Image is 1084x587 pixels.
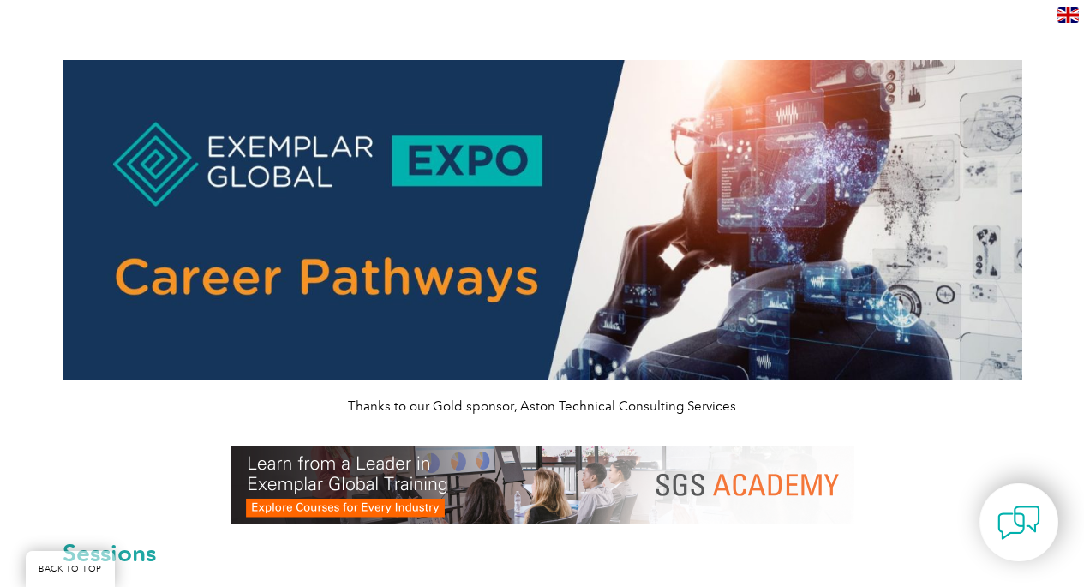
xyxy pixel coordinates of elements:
[63,397,1022,416] p: Thanks to our Gold sponsor, Aston Technical Consulting Services
[63,60,1022,380] img: career pathways
[63,541,1022,565] h2: Sessions
[997,501,1040,544] img: contact-chat.png
[1057,7,1079,23] img: en
[26,551,115,587] a: BACK TO TOP
[231,446,854,524] img: SGS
